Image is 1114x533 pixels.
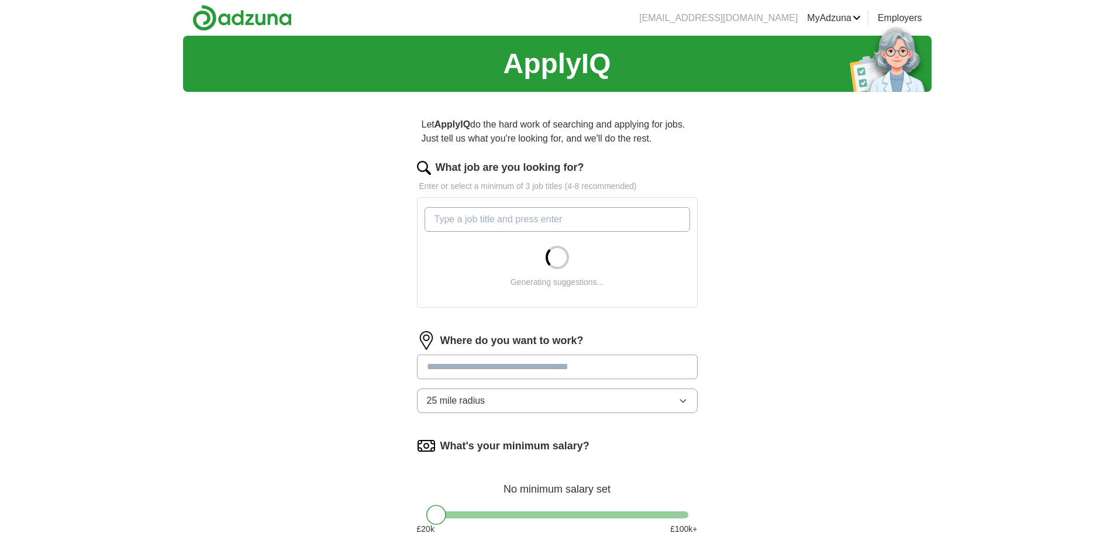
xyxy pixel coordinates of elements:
[436,160,584,176] label: What job are you looking for?
[503,43,611,85] h1: ApplyIQ
[417,161,431,175] img: search.png
[417,331,436,350] img: location.png
[878,11,922,25] a: Employers
[434,119,470,129] strong: ApplyIQ
[440,333,584,349] label: Where do you want to work?
[807,11,861,25] a: MyAdzuna
[417,388,698,413] button: 25 mile radius
[639,11,798,25] li: [EMAIL_ADDRESS][DOMAIN_NAME]
[417,436,436,455] img: salary.png
[511,276,604,288] div: Generating suggestions...
[440,438,589,454] label: What's your minimum salary?
[417,469,698,497] div: No minimum salary set
[192,5,292,31] img: Adzuna logo
[417,180,698,192] p: Enter or select a minimum of 3 job titles (4-8 recommended)
[425,207,690,232] input: Type a job title and press enter
[417,113,698,150] p: Let do the hard work of searching and applying for jobs. Just tell us what you're looking for, an...
[427,394,485,408] span: 25 mile radius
